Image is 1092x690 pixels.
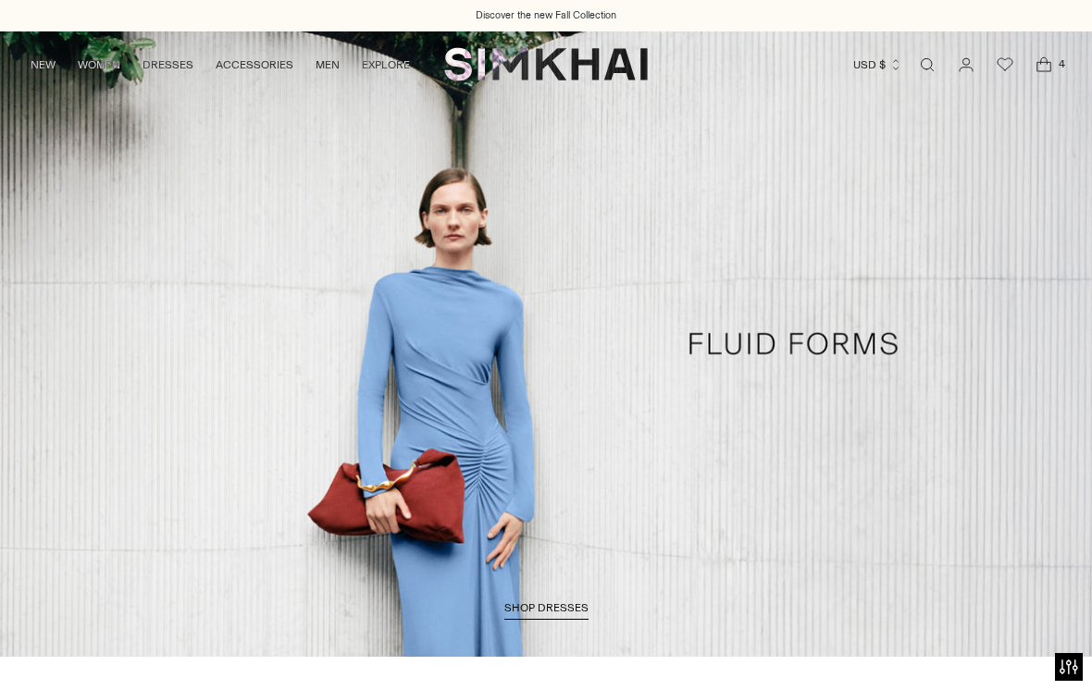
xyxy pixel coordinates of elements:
[444,46,648,82] a: SIMKHAI
[504,601,589,620] a: SHOP DRESSES
[504,601,589,614] span: SHOP DRESSES
[31,44,56,85] a: NEW
[362,44,410,85] a: EXPLORE
[948,46,985,83] a: Go to the account page
[1025,46,1062,83] a: Open cart modal
[78,44,120,85] a: WOMEN
[853,44,902,85] button: USD $
[909,46,946,83] a: Open search modal
[1053,55,1070,72] span: 4
[316,44,340,85] a: MEN
[476,8,616,23] a: Discover the new Fall Collection
[143,44,193,85] a: DRESSES
[216,44,293,85] a: ACCESSORIES
[987,46,1024,83] a: Wishlist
